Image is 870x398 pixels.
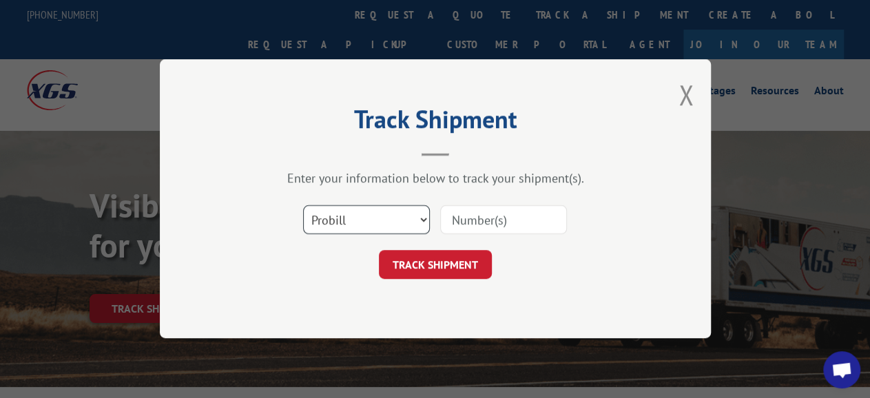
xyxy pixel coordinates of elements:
[440,206,567,235] input: Number(s)
[229,109,642,136] h2: Track Shipment
[823,351,860,388] div: Open chat
[379,251,492,280] button: TRACK SHIPMENT
[679,76,694,113] button: Close modal
[229,171,642,187] div: Enter your information below to track your shipment(s).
